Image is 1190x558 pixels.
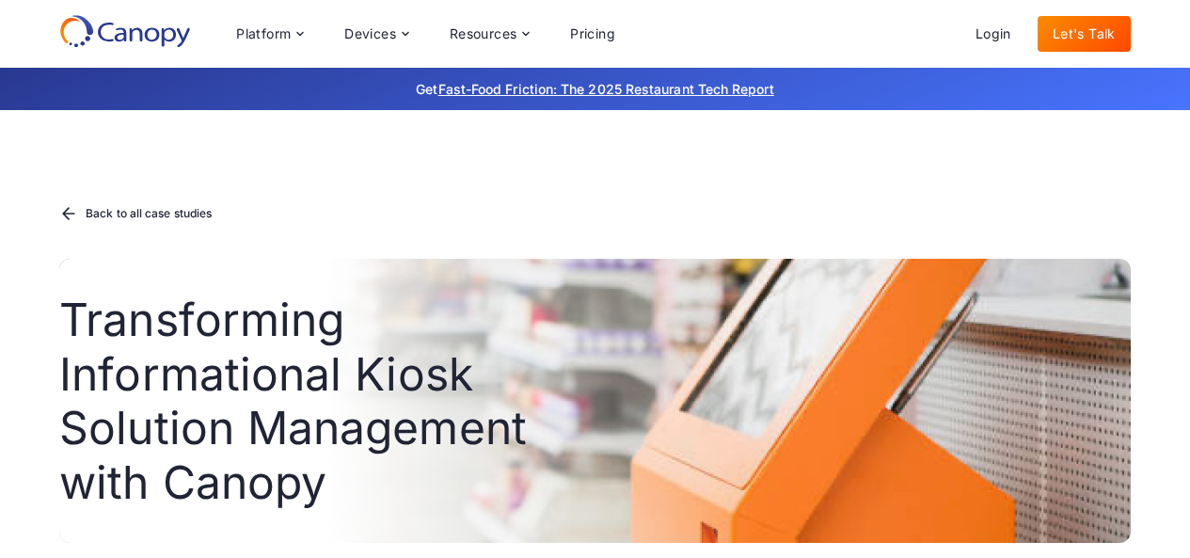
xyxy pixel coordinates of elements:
div: Platform [236,27,291,40]
a: Pricing [555,16,630,52]
div: Resources [435,15,544,53]
div: Devices [329,15,423,53]
div: Back to all case studies [86,208,212,219]
div: Devices [344,27,396,40]
p: Get [135,79,1056,99]
a: Fast-Food Friction: The 2025 Restaurant Tech Report [438,81,774,97]
a: Let's Talk [1038,16,1131,52]
div: Platform [221,15,318,53]
h1: Transforming Informational Kiosk Solution Management with Canopy [59,293,584,509]
a: Back to all case studies [59,202,212,227]
a: Login [960,16,1026,52]
div: Resources [450,27,517,40]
